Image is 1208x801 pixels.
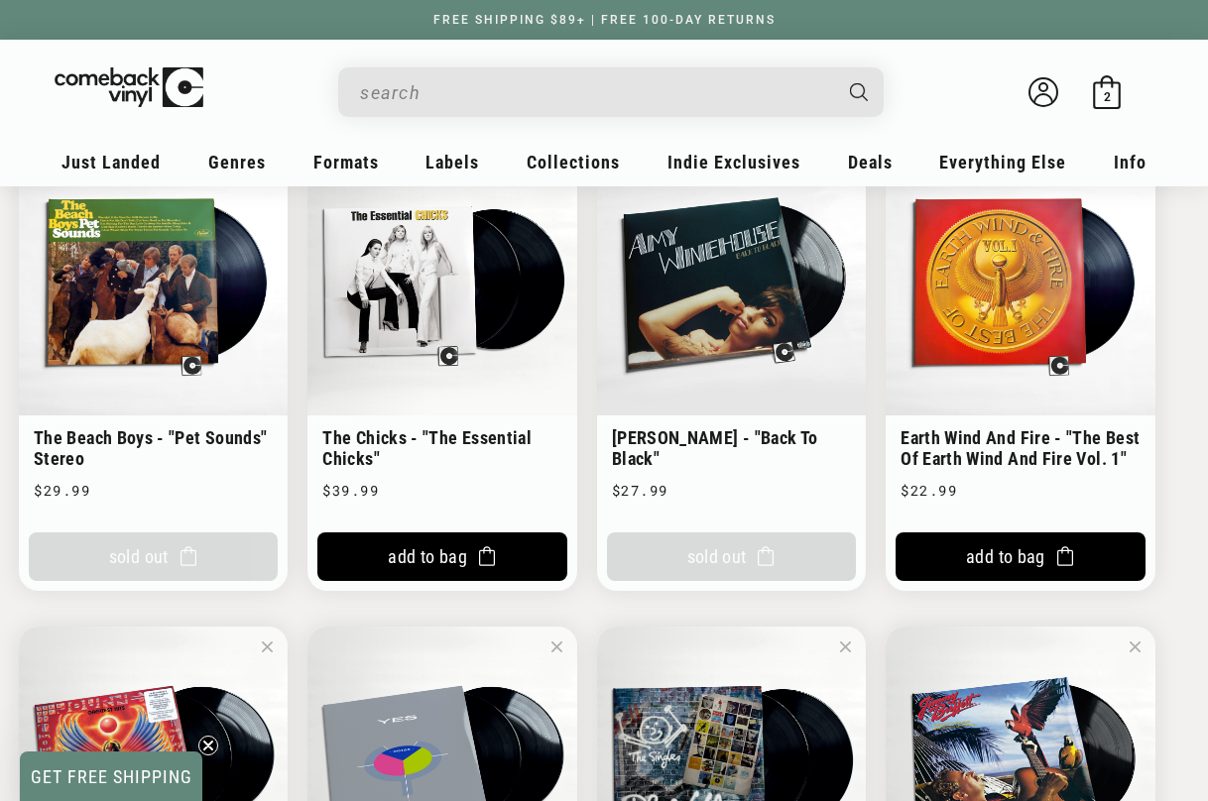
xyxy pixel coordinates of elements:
[425,152,479,172] span: Labels
[544,634,569,659] button: Delete Yes - "90125" Analogue Productions
[61,152,161,172] span: Just Landed
[527,152,620,172] span: Collections
[20,751,202,801] div: GET FREE SHIPPINGClose teaser
[338,67,884,117] div: Search
[1114,152,1147,172] span: Info
[313,152,379,172] span: Formats
[667,152,800,172] span: Indie Exclusives
[848,152,893,172] span: Deals
[833,67,887,117] button: Search
[1104,89,1111,104] span: 2
[360,72,830,113] input: When autocomplete results are available use up and down arrows to review and enter to select
[607,532,856,581] button: Sold Out
[31,766,192,787] span: GET FREE SHIPPING
[896,532,1145,581] button: Add To Bag
[198,736,218,755] button: Close teaser
[1123,634,1148,659] button: Delete Jimmy Buffett - "Songs You Know By Heart"
[317,532,566,581] button: Add To Bag
[833,634,858,659] button: Delete Phil Collins - "The Singles"
[208,152,266,172] span: Genres
[414,13,795,27] a: FREE SHIPPING $89+ | FREE 100-DAY RETURNS
[939,152,1066,172] span: Everything Else
[55,67,203,108] img: ComebackVinyl.com
[255,634,280,659] button: Delete Journey - "Greatest Hits" 2024 Pressing
[29,532,278,581] button: Sold Out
